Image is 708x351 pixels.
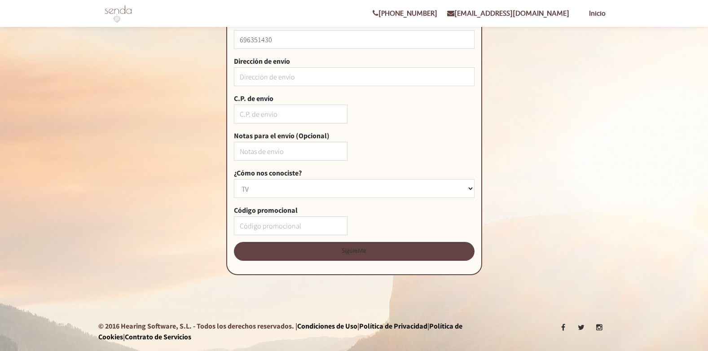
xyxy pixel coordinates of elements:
input: C.P. de envío [234,105,347,123]
input: Dirección de envío [234,67,475,86]
input: Teléfono [234,30,475,49]
label: C.P. de envío [234,93,347,104]
a: Contrato de Servicios [125,332,191,341]
label: Código promocional [234,205,347,215]
input: Siguiente [234,242,475,261]
label: ¿Cómo nos conociste? [234,167,475,178]
a: Política de Cookies [98,321,462,341]
label: Dirección de envío [234,56,475,66]
label: Notas para el envío (Opcional) [234,130,347,141]
a: Política de Privacidad [359,321,427,330]
input: Código promocional [234,216,347,235]
input: Notas de envío [234,142,347,161]
div: © 2016 Hearing Software, S.L. - Todos los derechos reservados. | | | | [92,320,486,342]
a: Condiciones de Uso [297,321,357,330]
